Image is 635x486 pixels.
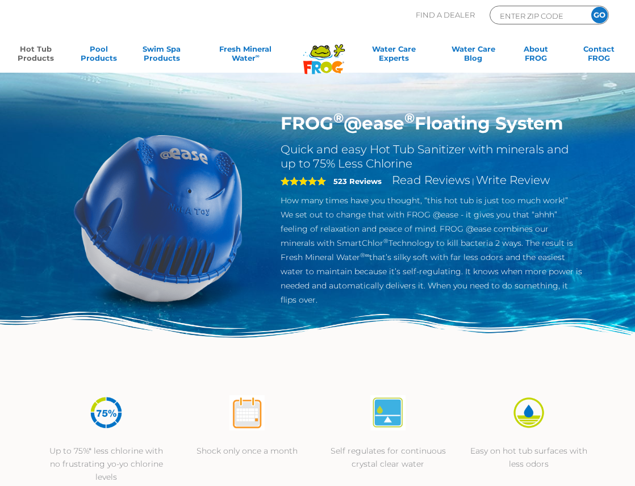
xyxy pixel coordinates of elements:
[383,237,388,245] sup: ®
[281,194,582,307] p: How many times have you thought, “this hot tub is just too much work!” We set out to change that ...
[47,445,165,484] p: Up to 75%* less chlorine with no frustrating yo-yo chlorine levels
[470,445,588,471] p: Easy on hot tub surfaces with less odors
[137,44,186,67] a: Swim SpaProducts
[476,173,550,187] a: Write Review
[297,30,351,74] img: Frog Products Logo
[89,395,124,430] img: icon-atease-75percent-less
[404,110,415,126] sup: ®
[329,445,447,471] p: Self regulates for continuous crystal clear water
[256,53,260,59] sup: ∞
[575,44,624,67] a: ContactFROG
[512,44,561,67] a: AboutFROG
[53,112,264,323] img: hot-tub-product-atease-system.png
[200,44,291,67] a: Fresh MineralWater∞
[188,445,306,458] p: Shock only once a month
[511,395,546,430] img: icon-atease-easy-on
[353,44,435,67] a: Water CareExperts
[472,177,474,186] span: |
[449,44,498,67] a: Water CareBlog
[74,44,123,67] a: PoolProducts
[333,110,344,126] sup: ®
[370,395,406,430] img: atease-icon-self-regulates
[360,252,370,259] sup: ®∞
[11,44,60,67] a: Hot TubProducts
[416,6,475,24] p: Find A Dealer
[229,395,265,430] img: atease-icon-shock-once
[333,177,382,186] strong: 523 Reviews
[281,143,582,171] h2: Quick and easy Hot Tub Sanitizer with minerals and up to 75% Less Chlorine
[281,112,582,134] h1: FROG @ease Floating System
[281,177,326,186] span: 5
[392,173,470,187] a: Read Reviews
[591,7,608,23] input: GO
